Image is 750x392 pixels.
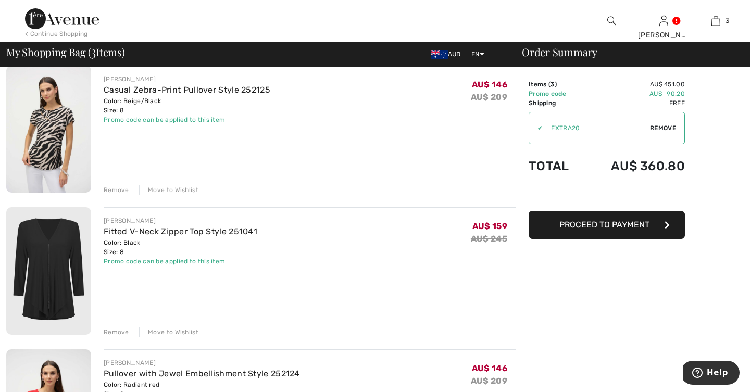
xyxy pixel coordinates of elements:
[104,369,300,378] a: Pullover with Jewel Embellishment Style 252124
[711,15,720,27] img: My Bag
[551,81,555,88] span: 3
[529,211,685,239] button: Proceed to Payment
[104,85,270,95] a: Casual Zebra-Print Pullover Style 252125
[584,80,685,89] td: AU$ 451.00
[559,220,649,230] span: Proceed to Payment
[104,358,300,368] div: [PERSON_NAME]
[104,226,257,236] a: Fitted V-Neck Zipper Top Style 251041
[104,185,129,195] div: Remove
[25,8,99,29] img: 1ère Avenue
[659,15,668,27] img: My Info
[139,327,198,337] div: Move to Wishlist
[471,50,484,58] span: EN
[25,29,88,39] div: < Continue Shopping
[529,80,584,89] td: Items ( )
[529,89,584,98] td: Promo code
[104,238,257,257] div: Color: Black Size: 8
[6,66,91,193] img: Casual Zebra-Print Pullover Style 252125
[104,74,270,84] div: [PERSON_NAME]
[683,361,740,387] iframe: Opens a widget where you can find more information
[139,185,198,195] div: Move to Wishlist
[104,96,270,115] div: Color: Beige/Black Size: 8
[509,47,744,57] div: Order Summary
[529,184,685,207] iframe: PayPal
[472,363,507,373] span: AU$ 146
[431,50,465,58] span: AUD
[104,216,257,225] div: [PERSON_NAME]
[431,50,448,59] img: Australian Dollar
[543,112,650,144] input: Promo code
[471,376,507,386] s: AU$ 209
[91,44,96,58] span: 3
[584,89,685,98] td: AU$ -90.20
[584,148,685,184] td: AU$ 360.80
[584,98,685,108] td: Free
[472,80,507,90] span: AU$ 146
[607,15,616,27] img: search the website
[638,30,689,41] div: [PERSON_NAME]
[104,257,257,266] div: Promo code can be applied to this item
[471,234,507,244] s: AU$ 245
[104,327,129,337] div: Remove
[471,92,507,102] s: AU$ 209
[104,115,270,124] div: Promo code can be applied to this item
[726,16,729,26] span: 3
[529,148,584,184] td: Total
[529,123,543,133] div: ✔
[472,221,507,231] span: AU$ 159
[690,15,741,27] a: 3
[6,207,91,334] img: Fitted V-Neck Zipper Top Style 251041
[529,98,584,108] td: Shipping
[659,16,668,26] a: Sign In
[650,123,676,133] span: Remove
[6,47,125,57] span: My Shopping Bag ( Items)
